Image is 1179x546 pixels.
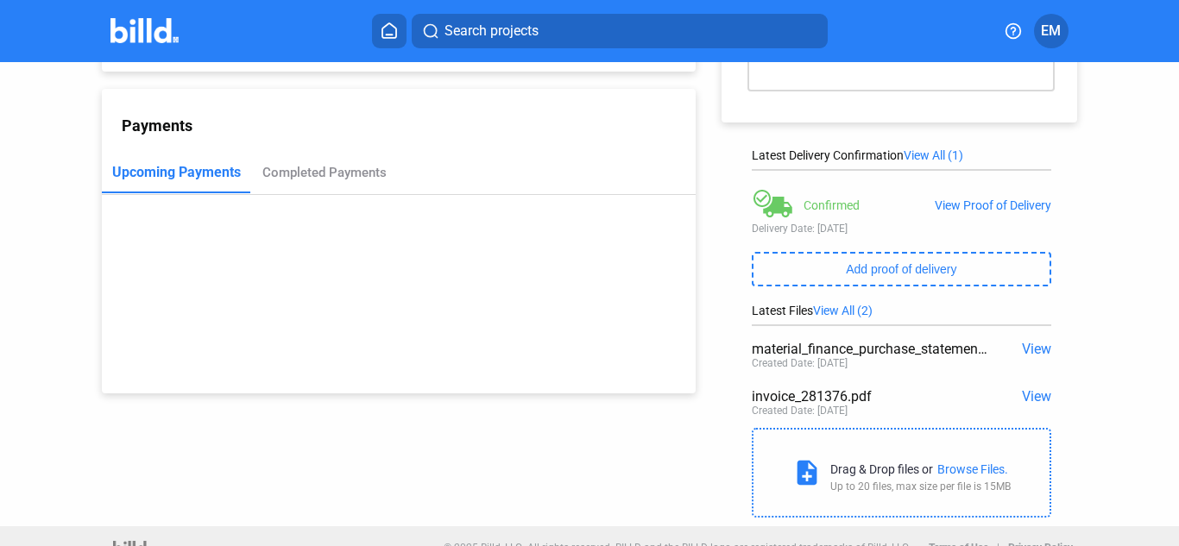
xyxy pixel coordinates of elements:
span: EM [1041,21,1061,41]
div: Confirmed [804,198,860,212]
button: Add proof of delivery [752,252,1051,286]
span: View [1022,341,1051,357]
span: View [1022,388,1051,405]
div: material_finance_purchase_statement.pdf [752,341,991,357]
img: Billd Company Logo [110,18,179,43]
div: Upcoming Payments [112,164,241,180]
button: Search projects [412,14,828,48]
div: Up to 20 files, max size per file is 15MB [830,480,1011,493]
div: Created Date: [DATE] [752,357,848,369]
div: Payments [122,116,696,135]
span: View All (1) [904,148,963,162]
div: View Proof of Delivery [935,198,1051,212]
button: EM [1034,14,1069,48]
div: Drag & Drop files or [830,462,933,476]
div: invoice_281376.pdf [752,388,991,405]
div: Created Date: [DATE] [752,405,848,417]
span: View All (2) [813,304,873,317]
span: Search projects [444,21,539,41]
div: Delivery Date: [DATE] [752,223,1051,235]
div: Latest Delivery Confirmation [752,148,1051,162]
div: Browse Files. [937,462,1008,476]
div: Latest Files [752,304,1051,317]
mat-icon: note_add [792,458,822,487]
span: Add proof of delivery [846,262,956,276]
div: Completed Payments [262,165,387,180]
